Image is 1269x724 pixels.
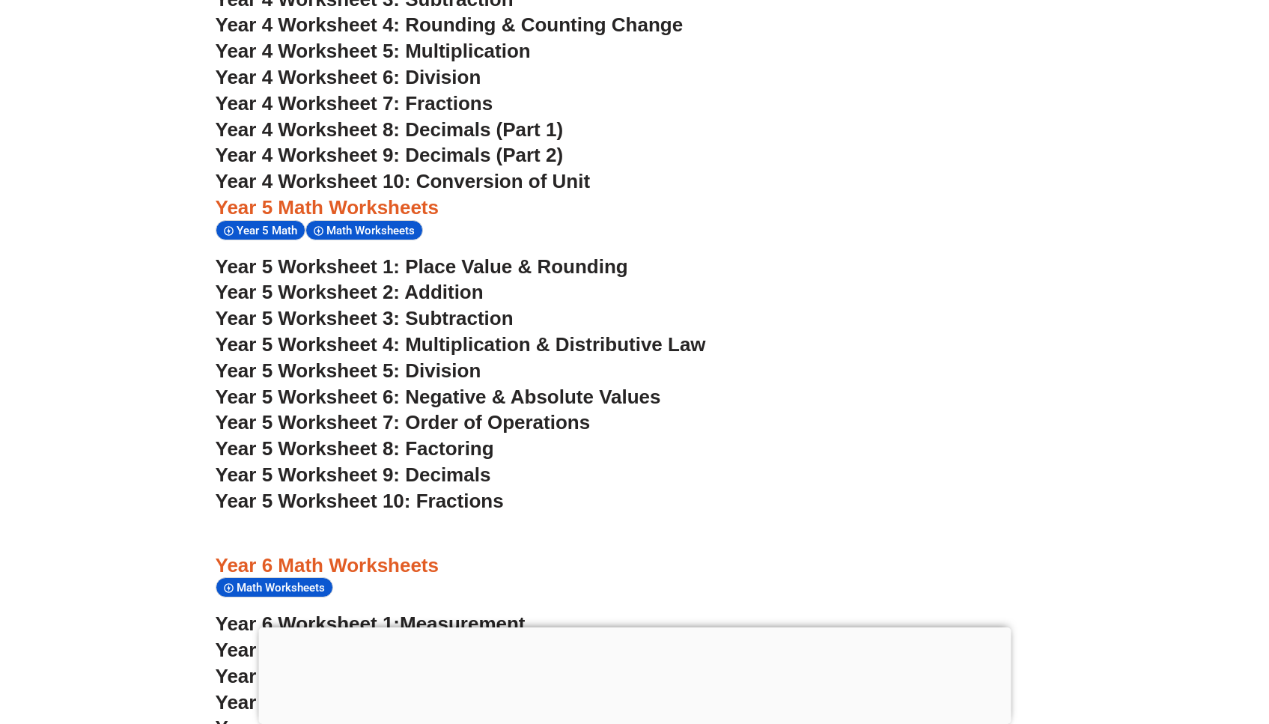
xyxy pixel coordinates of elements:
span: Math Worksheets [326,224,419,237]
a: Year 6 Worksheet 4:Percents [216,691,482,714]
a: Year 5 Worksheet 7: Order of Operations [216,411,591,434]
div: Math Worksheets [305,220,423,240]
a: Year 4 Worksheet 5: Multiplication [216,40,531,62]
div: Year 5 Math [216,220,305,240]
a: Year 5 Worksheet 2: Addition [216,281,484,303]
span: Measurement [400,612,526,635]
span: Year 5 Math [237,224,302,237]
span: Year 6 Worksheet 1: [216,612,401,635]
div: Math Worksheets [216,577,333,597]
span: Math Worksheets [237,581,329,594]
a: Year 4 Worksheet 6: Division [216,66,481,88]
span: Year 6 Worksheet 3: [216,665,401,687]
span: Year 6 Worksheet 2: [216,639,401,661]
a: Year 4 Worksheet 10: Conversion of Unit [216,170,591,192]
a: Year 4 Worksheet 8: Decimals (Part 1) [216,118,564,141]
a: Year 4 Worksheet 4: Rounding & Counting Change [216,13,684,36]
a: Year 5 Worksheet 5: Division [216,359,481,382]
h3: Year 5 Math Worksheets [216,195,1054,221]
iframe: Chat Widget [1012,555,1269,724]
a: Year 5 Worksheet 8: Factoring [216,437,494,460]
span: Year 6 Worksheet 4: [216,691,401,714]
a: Year 5 Worksheet 3: Subtraction [216,307,514,329]
a: Year 5 Worksheet 6: Negative & Absolute Values [216,386,661,408]
a: Year 5 Worksheet 10: Fractions [216,490,504,512]
a: Year 5 Worksheet 4: Multiplication & Distributive Law [216,333,706,356]
a: Year 6 Worksheet 2:Decimals [216,639,486,661]
a: Year 5 Worksheet 9: Decimals [216,463,491,486]
a: Year 4 Worksheet 9: Decimals (Part 2) [216,144,564,166]
h3: Year 6 Math Worksheets [216,553,1054,579]
a: Year 6 Worksheet 1:Measurement [216,612,526,635]
a: Year 5 Worksheet 1: Place Value & Rounding [216,255,628,278]
iframe: Advertisement [258,627,1011,720]
a: Year 6 Worksheet 3:Fractions [216,665,487,687]
a: Year 4 Worksheet 7: Fractions [216,92,493,115]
